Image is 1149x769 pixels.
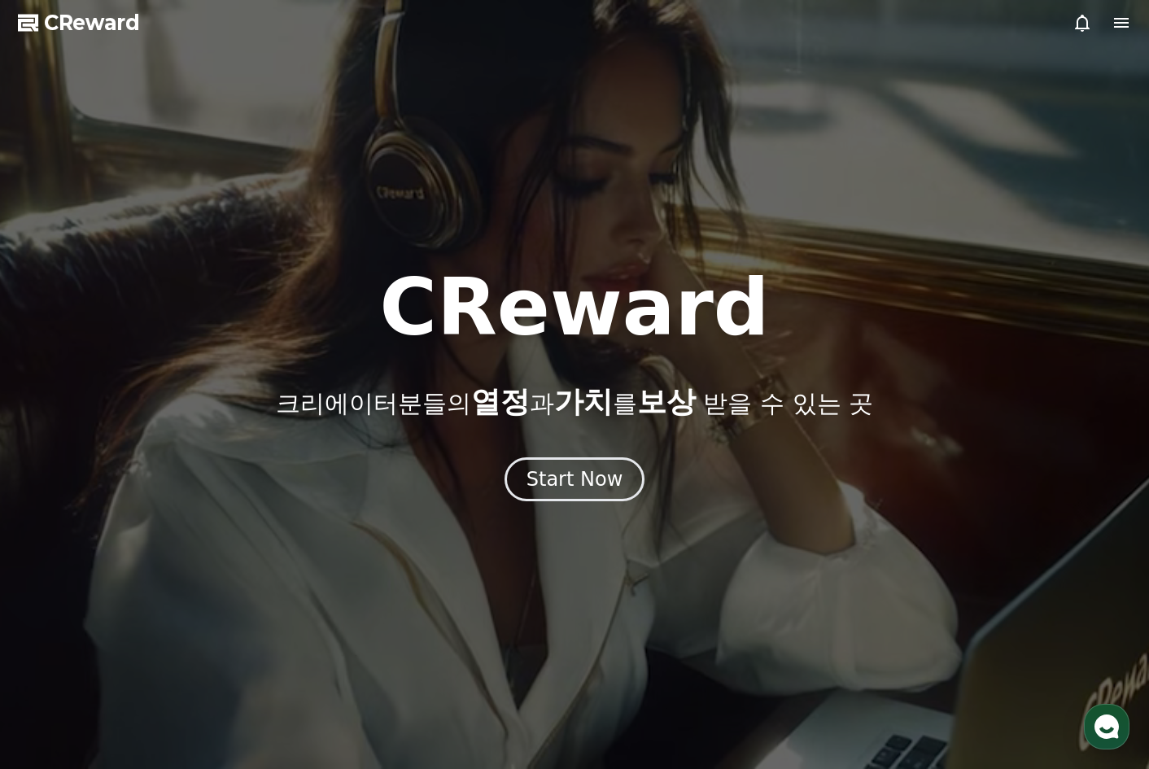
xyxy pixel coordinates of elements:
[276,386,873,418] p: 크리에이터분들의 과 를 받을 수 있는 곳
[526,466,623,492] div: Start Now
[379,269,769,347] h1: CReward
[107,516,210,557] a: 대화
[471,385,530,418] span: 열정
[44,10,140,36] span: CReward
[637,385,696,418] span: 보상
[554,385,613,418] span: 가치
[18,10,140,36] a: CReward
[5,516,107,557] a: 홈
[210,516,312,557] a: 설정
[251,540,271,553] span: 설정
[149,541,168,554] span: 대화
[51,540,61,553] span: 홈
[505,457,645,501] button: Start Now
[505,474,645,489] a: Start Now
